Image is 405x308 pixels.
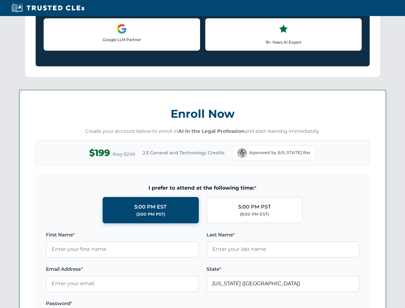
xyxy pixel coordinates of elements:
img: Florida Bar [238,149,247,158]
img: Google [117,24,127,34]
div: (8:00 PM EST) [240,211,269,218]
label: Password [46,300,199,307]
input: Enter your email [46,276,199,292]
div: 5:00 PM PST [238,203,271,211]
input: Enter your last name [207,241,359,257]
p: Create your account below to enroll in and start learning immediately. [36,128,370,135]
strong: AI in the Legal Profession [178,128,245,134]
span: Approved by [US_STATE] Bar [249,150,310,156]
p: Google LLM Partner [49,37,195,43]
label: Email Address [46,265,199,273]
img: Trusted CLEs [10,3,86,13]
input: Florida (FL) [207,276,359,292]
p: 15+ Years AI Expert [211,39,356,45]
div: 5:00 PM EST [134,203,167,211]
span: 2.5 General and Technology Credits [143,149,224,156]
span: I prefer to attend at the following time: [46,184,359,192]
h3: Enroll Now [36,104,370,124]
span: $199 [89,146,110,160]
label: State [207,265,359,273]
div: (2:00 PM PST) [136,211,165,218]
label: Last Name [207,231,359,239]
span: Reg $299 [113,150,135,158]
input: Enter your first name [46,241,199,257]
label: First Name [46,231,199,239]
